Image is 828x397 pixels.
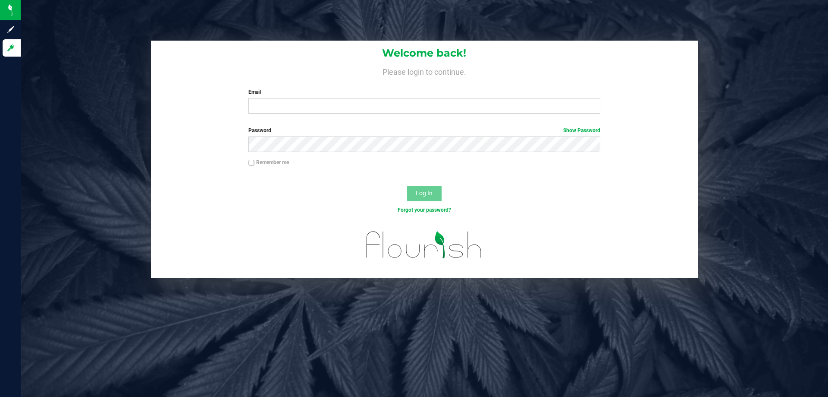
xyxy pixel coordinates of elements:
[6,25,15,34] inline-svg: Sign up
[398,207,451,213] a: Forgot your password?
[248,159,289,166] label: Remember me
[151,66,698,76] h4: Please login to continue.
[407,186,442,201] button: Log In
[151,48,698,59] h1: Welcome back!
[248,127,271,133] span: Password
[248,160,254,166] input: Remember me
[248,88,600,96] label: Email
[356,223,492,267] img: flourish_logo.svg
[416,190,433,197] span: Log In
[563,127,600,133] a: Show Password
[6,44,15,52] inline-svg: Log in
